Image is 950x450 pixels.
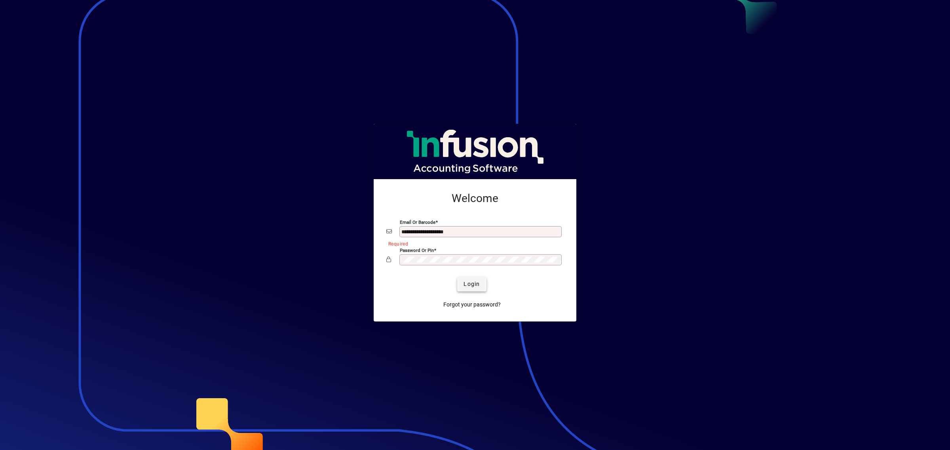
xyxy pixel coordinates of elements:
[457,277,486,291] button: Login
[386,192,564,205] h2: Welcome
[443,301,501,309] span: Forgot your password?
[388,239,557,248] mat-error: Required
[400,219,435,225] mat-label: Email or Barcode
[464,280,480,288] span: Login
[440,298,504,312] a: Forgot your password?
[400,247,434,253] mat-label: Password or Pin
